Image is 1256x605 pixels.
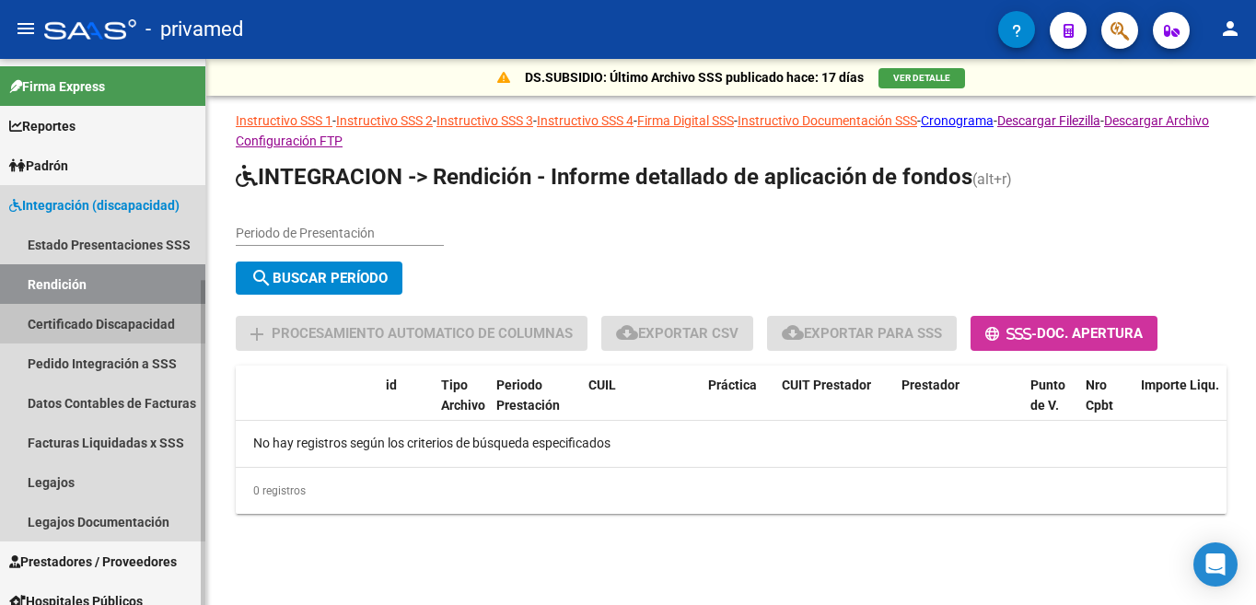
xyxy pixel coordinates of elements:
button: Procesamiento automatico de columnas [236,316,587,350]
span: CUIT Prestador [782,378,871,392]
span: Prestador [901,378,959,392]
datatable-header-cell: Nro Cpbt [1078,366,1134,447]
span: Padrón [9,156,68,176]
datatable-header-cell: id [378,366,434,447]
button: Buscar Período [236,262,402,295]
datatable-header-cell: Periodo Prestación [489,366,581,447]
button: VER DETALLE [878,68,965,88]
span: Periodo Prestación [496,378,560,413]
span: Importe Liqu. [1141,378,1219,392]
a: Descargar Filezilla [997,113,1100,128]
span: Firma Express [9,76,105,97]
span: Prestadores / Proveedores [9,552,177,572]
a: Firma Digital SSS [637,113,734,128]
mat-icon: person [1219,17,1241,40]
div: Open Intercom Messenger [1193,542,1238,587]
span: Buscar Período [250,270,388,286]
span: - [985,326,1037,343]
a: Cronograma [921,113,994,128]
datatable-header-cell: Prestador [894,366,1023,447]
span: Práctica [708,378,757,392]
button: Exportar CSV [601,316,753,350]
a: Instructivo SSS 1 [236,113,332,128]
a: Instructivo SSS 3 [436,113,533,128]
datatable-header-cell: Importe Liqu. [1134,366,1235,447]
span: Punto de V. [1030,378,1065,413]
span: Procesamiento automatico de columnas [272,326,573,343]
mat-icon: cloud_download [782,321,804,343]
a: Instructivo Documentación SSS [738,113,917,128]
mat-icon: search [250,267,273,289]
span: - privamed [145,9,243,50]
span: INTEGRACION -> Rendición - Informe detallado de aplicación de fondos [236,164,972,190]
span: CUIL [588,378,616,392]
span: Reportes [9,116,76,136]
span: VER DETALLE [893,73,950,83]
p: DS.SUBSIDIO: Último Archivo SSS publicado hace: 17 días [525,67,864,87]
span: Doc. Apertura [1037,326,1143,343]
span: id [386,378,397,392]
a: Instructivo SSS 4 [537,113,634,128]
span: Nro Cpbt [1086,378,1113,413]
datatable-header-cell: Práctica [701,366,774,447]
datatable-header-cell: Tipo Archivo [434,366,489,447]
div: 0 registros [236,468,1227,514]
button: -Doc. Apertura [971,316,1157,350]
span: Integración (discapacidad) [9,195,180,215]
mat-icon: cloud_download [616,321,638,343]
button: Exportar para SSS [767,316,957,350]
span: Exportar para SSS [782,325,942,342]
span: Tipo Archivo [441,378,485,413]
span: (alt+r) [972,170,1012,188]
a: Instructivo SSS 2 [336,113,433,128]
mat-icon: menu [15,17,37,40]
mat-icon: add [246,323,268,345]
datatable-header-cell: CUIT Prestador [774,366,894,447]
datatable-header-cell: CUIL [581,366,701,447]
span: Exportar CSV [616,325,738,342]
div: No hay registros según los criterios de búsqueda especificados [236,421,1227,467]
datatable-header-cell: Punto de V. [1023,366,1078,447]
p: - - - - - - - - [236,111,1227,151]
